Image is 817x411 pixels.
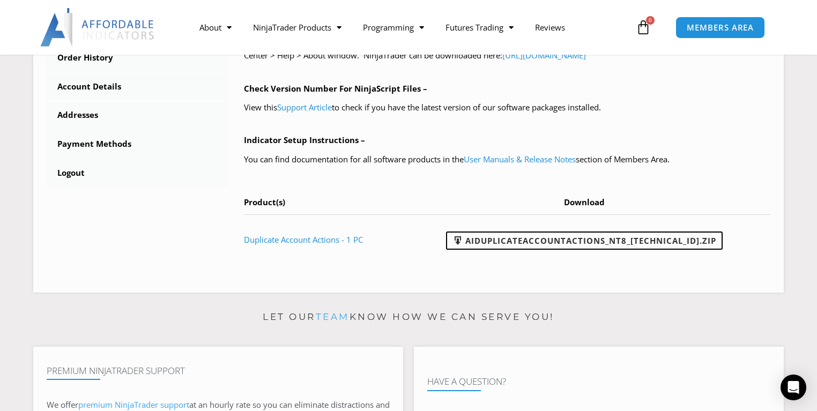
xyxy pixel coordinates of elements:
div: Open Intercom Messenger [781,375,806,400]
a: MEMBERS AREA [675,17,765,39]
a: Reviews [524,15,576,40]
h4: Premium NinjaTrader Support [47,365,390,376]
p: Let our know how we can serve you! [33,309,784,326]
a: 0 [620,12,667,43]
a: Addresses [47,101,228,129]
nav: Menu [189,15,633,40]
span: We offer [47,399,78,410]
a: Logout [47,159,228,187]
p: View this to check if you have the latest version of our software packages installed. [244,100,771,115]
a: Order History [47,44,228,72]
p: You can find documentation for all software products in the section of Members Area. [244,152,771,167]
span: Product(s) [244,197,285,207]
a: Account Details [47,73,228,101]
span: 0 [646,16,655,25]
a: Support Article [277,102,332,113]
a: About [189,15,242,40]
span: MEMBERS AREA [687,24,754,32]
span: Download [564,197,605,207]
a: team [316,311,350,322]
a: [URL][DOMAIN_NAME] [502,50,586,61]
a: Programming [352,15,435,40]
a: premium NinjaTrader support [78,399,189,410]
a: NinjaTrader Products [242,15,352,40]
h4: Have A Question? [427,376,770,387]
img: LogoAI | Affordable Indicators – NinjaTrader [40,8,155,47]
a: Futures Trading [435,15,524,40]
a: AIDuplicateAccountActions_NT8_[TECHNICAL_ID].zip [446,231,723,250]
b: Check Version Number For NinjaScript Files – [244,83,427,94]
a: Payment Methods [47,130,228,158]
a: Duplicate Account Actions - 1 PC [244,234,363,245]
a: User Manuals & Release Notes [464,154,576,165]
b: Indicator Setup Instructions – [244,134,365,145]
